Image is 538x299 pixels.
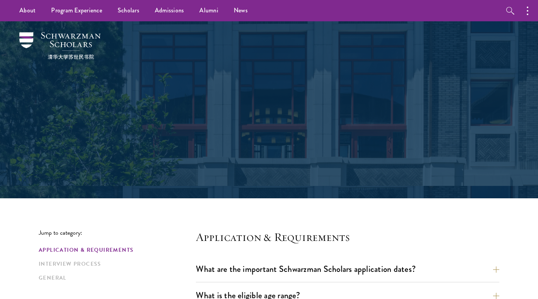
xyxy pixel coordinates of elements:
[39,246,191,254] a: Application & Requirements
[39,274,191,282] a: General
[196,260,499,278] button: What are the important Schwarzman Scholars application dates?
[196,229,499,245] h4: Application & Requirements
[39,229,196,236] p: Jump to category:
[19,32,101,59] img: Schwarzman Scholars
[39,260,191,268] a: Interview Process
